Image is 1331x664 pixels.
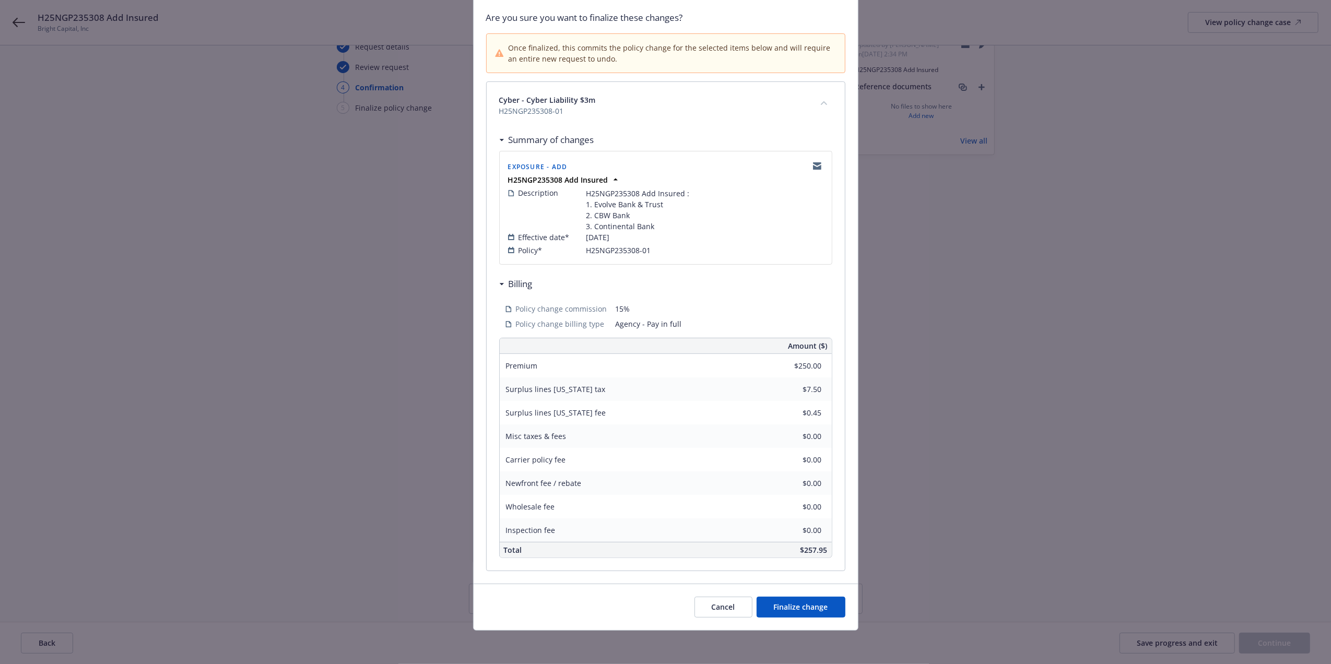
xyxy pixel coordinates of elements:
span: Cyber - Cyber Liability $3m [499,94,807,105]
input: 0.00 [760,429,828,444]
span: Policy change billing type [516,318,605,329]
span: Surplus lines [US_STATE] tax [506,384,606,394]
span: Newfront fee / rebate [506,478,582,488]
input: 0.00 [760,452,828,468]
input: 0.00 [760,476,828,491]
input: 0.00 [760,405,828,421]
span: H25NGP235308 Add Insured : 1. Evolve Bank & Trust 2. CBW Bank 3. Continental Bank [586,188,690,232]
span: Cancel [712,602,735,612]
div: Billing [499,277,533,291]
span: Total [504,545,522,555]
span: Finalize change [774,602,828,612]
span: Amount ($) [788,340,828,351]
span: Carrier policy fee [506,455,566,465]
span: Policy change commission [516,303,607,314]
span: $257.95 [800,545,828,555]
span: Effective date* [519,232,570,243]
span: Surplus lines [US_STATE] fee [506,408,606,418]
button: Finalize change [757,597,845,618]
span: Once finalized, this commits the policy change for the selected items below and will require an e... [508,42,836,64]
span: Wholesale fee [506,502,555,512]
span: Inspection fee [506,525,556,535]
input: 0.00 [760,499,828,515]
span: Description [519,187,559,198]
input: 0.00 [760,382,828,397]
div: Cyber - Cyber Liability $3mH25NGP235308-01collapse content [487,82,845,129]
span: Are you sure you want to finalize these changes? [486,11,845,25]
input: 0.00 [760,358,828,374]
a: copyLogging [811,160,823,172]
span: Premium [506,361,538,371]
span: Misc taxes & fees [506,431,567,441]
input: 0.00 [760,523,828,538]
span: H25NGP235308-01 [586,245,651,256]
span: H25NGP235308-01 [499,105,807,116]
span: Agency - Pay in full [616,318,826,329]
strong: H25NGP235308 Add Insured [508,175,608,185]
button: Cancel [694,597,752,618]
h3: Summary of changes [509,133,594,147]
span: Policy* [519,245,543,256]
span: 15% [616,303,826,314]
h3: Billing [509,277,533,291]
span: Exposure - Add [508,162,568,171]
button: collapse content [816,94,832,111]
span: [DATE] [586,232,610,243]
div: Summary of changes [499,133,594,147]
